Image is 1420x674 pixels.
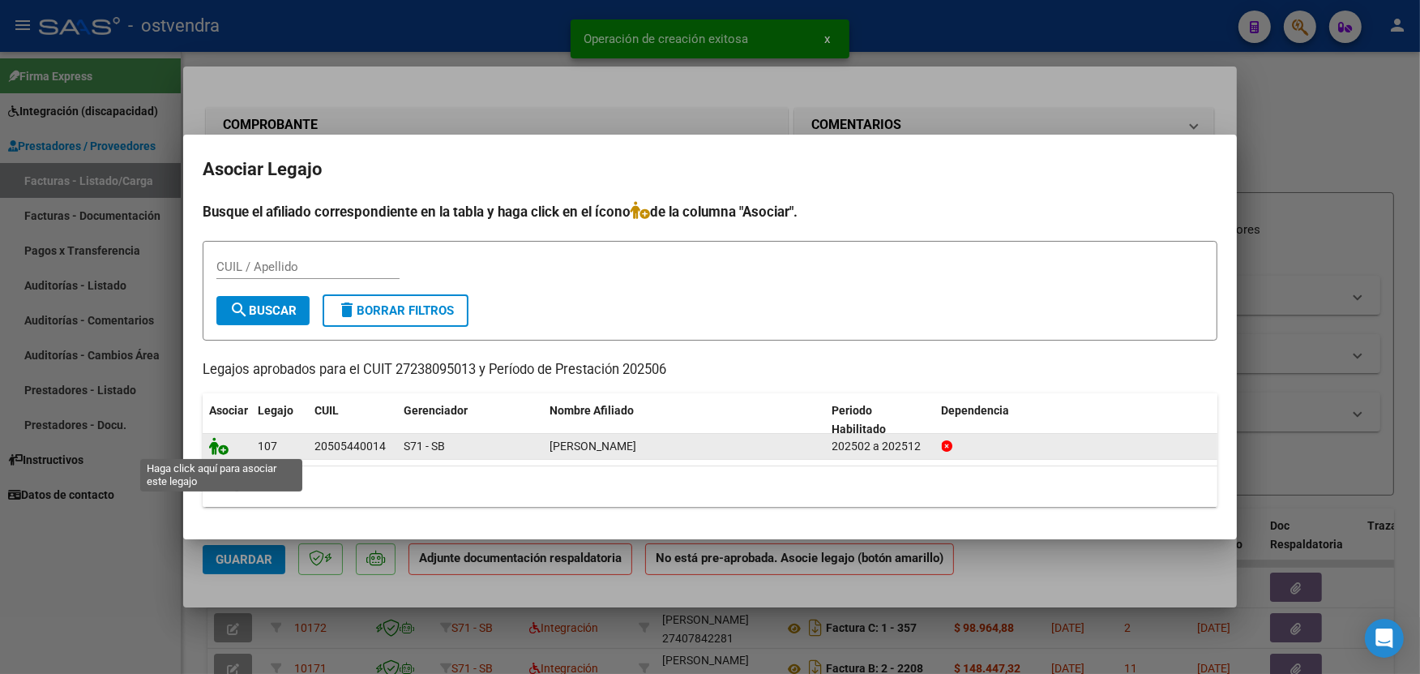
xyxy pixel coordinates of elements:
span: CASTILLO MILTON DANIEL [550,440,636,453]
datatable-header-cell: CUIL [308,393,397,447]
button: Buscar [216,296,310,325]
datatable-header-cell: Gerenciador [397,393,543,447]
span: S71 - SB [404,440,445,453]
datatable-header-cell: Dependencia [935,393,1218,447]
span: Gerenciador [404,404,468,417]
p: Legajos aprobados para el CUIT 27238095013 y Período de Prestación 202506 [203,360,1217,380]
span: Buscar [229,303,297,318]
datatable-header-cell: Legajo [251,393,308,447]
h2: Asociar Legajo [203,154,1217,185]
button: Borrar Filtros [323,294,468,327]
span: Asociar [209,404,248,417]
mat-icon: search [229,300,249,320]
div: 202502 a 202512 [832,437,929,456]
span: Nombre Afiliado [550,404,634,417]
div: Open Intercom Messenger [1365,619,1404,658]
span: 107 [258,440,277,453]
span: Legajo [258,404,293,417]
span: Borrar Filtros [337,303,454,318]
span: CUIL [314,404,339,417]
mat-icon: delete [337,300,357,320]
div: 1 registros [203,466,1217,507]
datatable-header-cell: Periodo Habilitado [826,393,935,447]
datatable-header-cell: Nombre Afiliado [543,393,826,447]
span: Periodo Habilitado [832,404,887,436]
div: 20505440014 [314,437,386,456]
h4: Busque el afiliado correspondiente en la tabla y haga click en el ícono de la columna "Asociar". [203,201,1217,222]
datatable-header-cell: Asociar [203,393,251,447]
span: Dependencia [942,404,1010,417]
